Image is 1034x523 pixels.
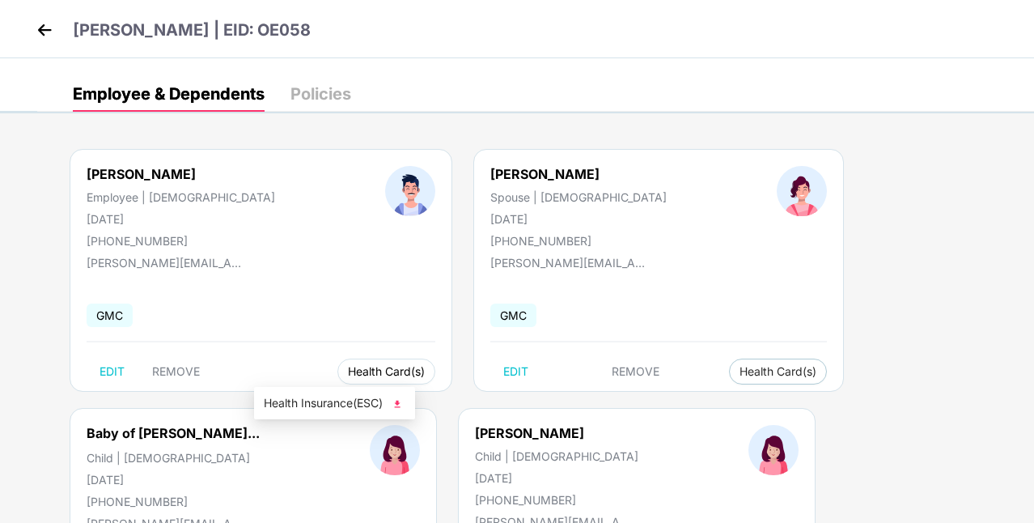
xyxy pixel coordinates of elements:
[490,190,667,204] div: Spouse | [DEMOGRAPHIC_DATA]
[73,18,311,43] p: [PERSON_NAME] | EID: OE058
[264,394,405,412] span: Health Insurance(ESC)
[370,425,420,475] img: profileImage
[87,304,133,327] span: GMC
[490,212,667,226] div: [DATE]
[612,365,659,378] span: REMOVE
[385,166,435,216] img: profileImage
[87,256,248,270] div: [PERSON_NAME][EMAIL_ADDRESS][PERSON_NAME][DOMAIN_NAME]
[87,359,138,385] button: EDIT
[348,368,425,376] span: Health Card(s)
[32,18,57,42] img: back
[739,368,816,376] span: Health Card(s)
[490,304,536,327] span: GMC
[139,359,213,385] button: REMOVE
[87,495,260,508] div: [PHONE_NUMBER]
[748,425,799,475] img: profileImage
[87,451,260,465] div: Child | [DEMOGRAPHIC_DATA]
[100,365,125,378] span: EDIT
[599,359,672,385] button: REMOVE
[87,190,275,204] div: Employee | [DEMOGRAPHIC_DATA]
[87,473,260,487] div: [DATE]
[87,166,275,182] div: [PERSON_NAME]
[729,359,827,385] button: Health Card(s)
[490,359,541,385] button: EDIT
[503,365,528,378] span: EDIT
[73,86,265,102] div: Employee & Dependents
[475,471,638,485] div: [DATE]
[475,425,638,441] div: [PERSON_NAME]
[475,449,638,463] div: Child | [DEMOGRAPHIC_DATA]
[87,425,260,441] div: Baby of [PERSON_NAME]...
[490,256,652,270] div: [PERSON_NAME][EMAIL_ADDRESS][PERSON_NAME][DOMAIN_NAME]
[337,359,435,385] button: Health Card(s)
[87,212,275,226] div: [DATE]
[490,166,667,182] div: [PERSON_NAME]
[777,166,827,216] img: profileImage
[490,234,667,248] div: [PHONE_NUMBER]
[475,493,638,507] div: [PHONE_NUMBER]
[290,86,351,102] div: Policies
[152,365,200,378] span: REMOVE
[87,234,275,248] div: [PHONE_NUMBER]
[389,396,405,412] img: svg+xml;base64,PHN2ZyB4bWxucz0iaHR0cDovL3d3dy53My5vcmcvMjAwMC9zdmciIHhtbG5zOnhsaW5rPSJodHRwOi8vd3...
